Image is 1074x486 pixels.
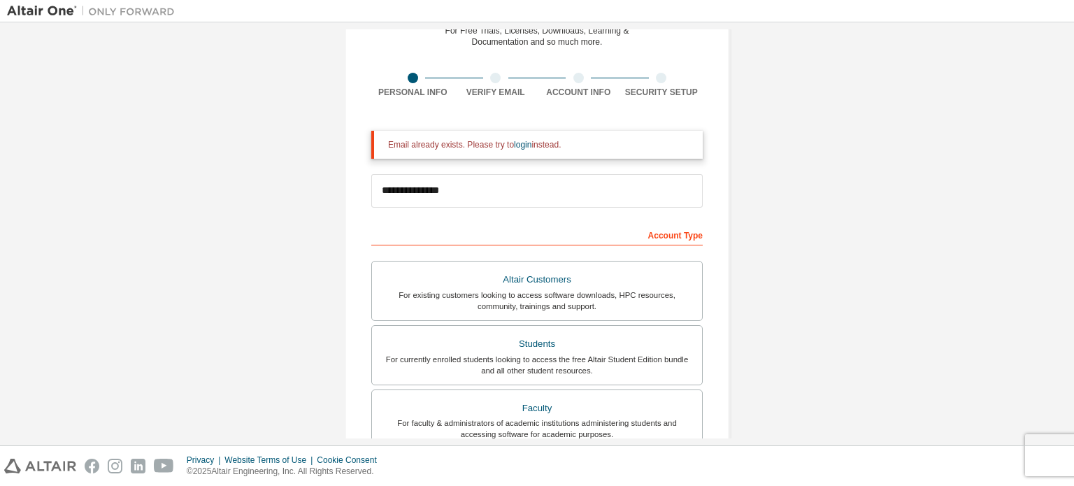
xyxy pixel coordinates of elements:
[187,466,385,478] p: © 2025 Altair Engineering, Inc. All Rights Reserved.
[380,417,694,440] div: For faculty & administrators of academic institutions administering students and accessing softwa...
[380,354,694,376] div: For currently enrolled students looking to access the free Altair Student Edition bundle and all ...
[514,140,531,150] a: login
[445,25,629,48] div: For Free Trials, Licenses, Downloads, Learning & Documentation and so much more.
[371,87,454,98] div: Personal Info
[388,139,692,150] div: Email already exists. Please try to instead.
[317,455,385,466] div: Cookie Consent
[108,459,122,473] img: instagram.svg
[380,270,694,290] div: Altair Customers
[380,399,694,418] div: Faculty
[620,87,703,98] div: Security Setup
[537,87,620,98] div: Account Info
[4,459,76,473] img: altair_logo.svg
[454,87,538,98] div: Verify Email
[7,4,182,18] img: Altair One
[371,223,703,245] div: Account Type
[85,459,99,473] img: facebook.svg
[131,459,145,473] img: linkedin.svg
[380,334,694,354] div: Students
[224,455,317,466] div: Website Terms of Use
[154,459,174,473] img: youtube.svg
[380,290,694,312] div: For existing customers looking to access software downloads, HPC resources, community, trainings ...
[187,455,224,466] div: Privacy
